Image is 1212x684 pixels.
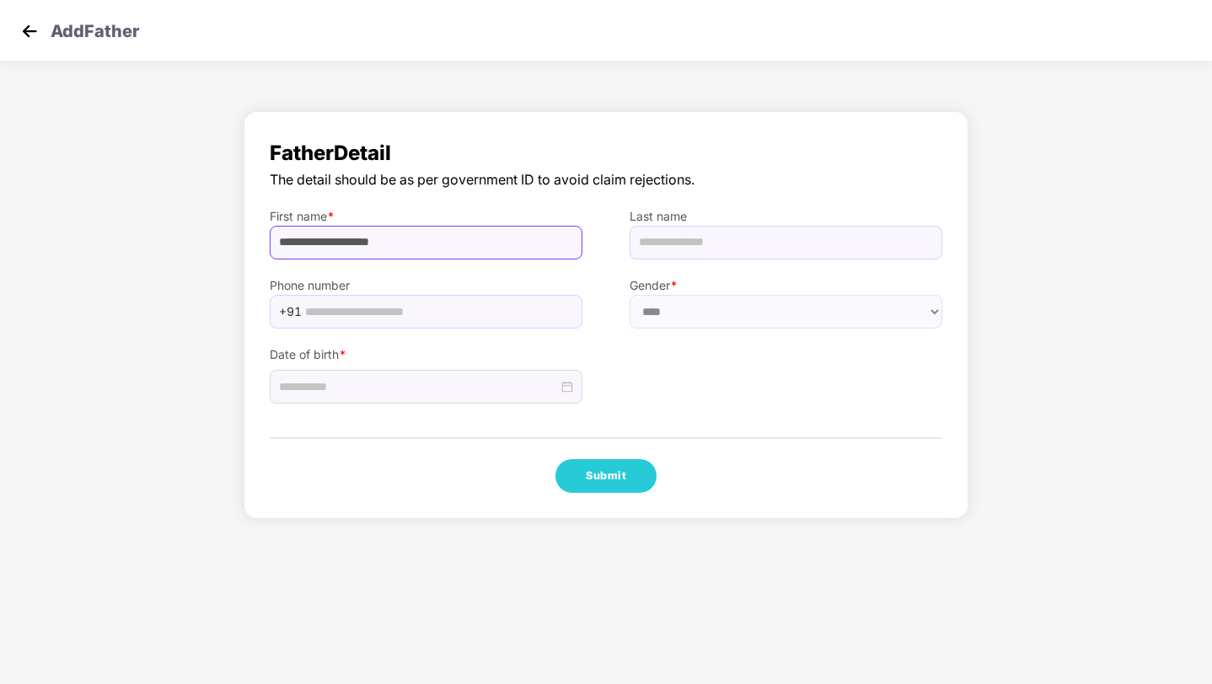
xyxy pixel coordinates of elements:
span: The detail should be as per government ID to avoid claim rejections. [270,169,942,190]
label: First name [270,207,582,226]
button: Submit [555,459,657,493]
p: Add Father [51,19,139,39]
img: svg+xml;base64,PHN2ZyB4bWxucz0iaHR0cDovL3d3dy53My5vcmcvMjAwMC9zdmciIHdpZHRoPSIzMCIgaGVpZ2h0PSIzMC... [17,19,42,44]
span: +91 [279,299,302,324]
label: Last name [630,207,942,226]
label: Date of birth [270,345,582,364]
span: Father Detail [270,137,942,169]
label: Gender [630,276,942,295]
label: Phone number [270,276,582,295]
